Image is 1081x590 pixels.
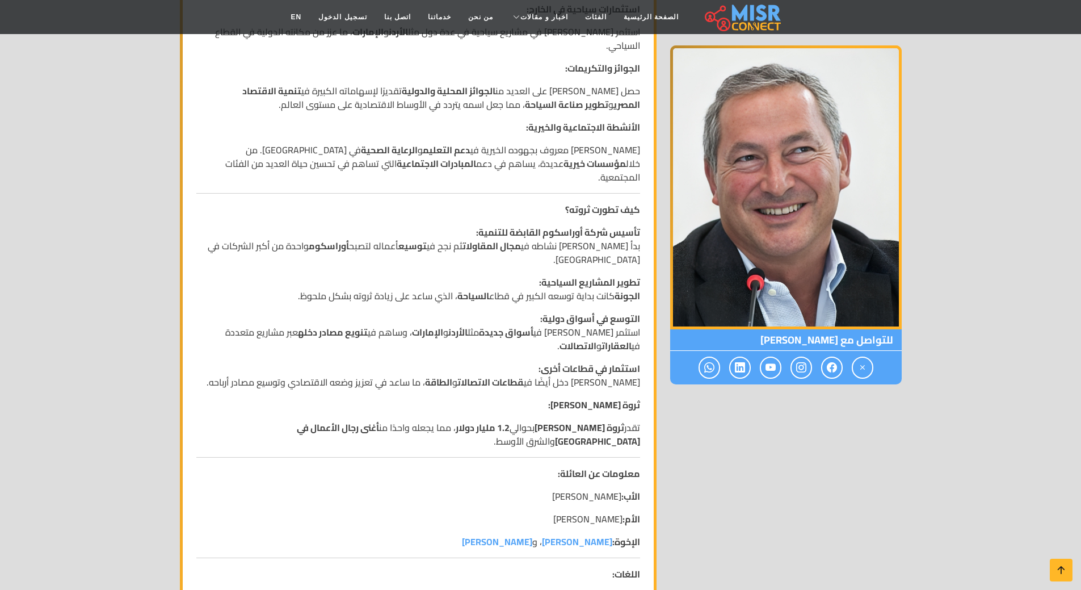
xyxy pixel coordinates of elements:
[297,419,640,450] strong: أغنى رجال الأعمال في [GEOGRAPHIC_DATA]
[298,324,368,341] strong: تنويع مصادر دخله
[398,237,427,254] strong: توسيع
[612,533,640,550] strong: الإخوة:
[565,201,640,218] strong: كيف تطورت ثروته؟
[565,60,640,77] strong: الجوائز والتكريمات:
[457,374,524,391] strong: قطاعات الاتصالات
[705,3,781,31] img: main.misr_connect
[196,143,640,184] p: [PERSON_NAME] معروف بجهوده الخيرية في و في [GEOGRAPHIC_DATA]. من خلال عديدة، يساهم في دعم التي تس...
[539,274,640,291] strong: تطوير المشاريع السياحية:
[602,337,632,354] strong: العقارات
[621,488,640,505] strong: الأب:
[526,119,640,136] strong: الأنشطة الاجتماعية والخيرية:
[560,337,596,354] strong: الاتصالات
[456,419,510,436] strong: 1.2 مليار دولار
[419,6,460,28] a: خدماتنا
[535,419,624,436] strong: ثروة [PERSON_NAME]
[196,25,640,52] p: استثمر [PERSON_NAME] في مشاريع سياحية في عدة دول مثل و ، ما عزز من مكانته الدولية في القطاع السياحي.
[460,6,502,28] a: من نحن
[525,96,608,113] strong: تطوير صناعة السياحة
[196,489,640,503] p: [PERSON_NAME]
[479,324,533,341] strong: أسواق جديدة
[196,512,640,526] p: [PERSON_NAME]
[462,237,521,254] strong: مجال المقاولات
[242,82,640,113] strong: تنمية الاقتصاد المصري
[540,310,640,327] strong: التوسع في أسواق دولية:
[283,6,310,28] a: EN
[423,141,470,158] strong: دعم التعليم
[196,421,640,448] p: تقدر بحوالي ، مما يجعله واحدًا من والشرق الأوسط.
[520,12,568,22] span: اخبار و مقالات
[196,535,640,549] p: ، و
[196,362,640,389] p: [PERSON_NAME] دخل أيضًا في و ، ما ساعد في تعزيز وضعه الاقتصادي وتوسيع مصادر أرباحه.
[448,324,468,341] strong: الأردن
[542,533,612,550] a: [PERSON_NAME]
[196,275,640,303] p: كانت بداية توسعه الكبير في قطاع ، الذي ساعد على زيادة ثروته بشكل ملحوظ.
[615,6,687,28] a: الصفحة الرئيسية
[558,465,640,482] strong: معلومات عن العائلة:
[361,141,418,158] strong: الرعاية الصحية
[615,287,640,304] strong: الجونة
[622,511,640,528] strong: الأم:
[376,6,419,28] a: اتصل بنا
[539,360,640,377] strong: استثمار في قطاعات أخرى:
[457,287,489,304] strong: السياحة
[462,533,532,550] a: [PERSON_NAME]
[612,566,640,583] strong: اللغات:
[502,6,577,28] a: اخبار و مقالات
[196,312,640,353] p: استثمر [PERSON_NAME] في مثل و ، وساهم في عبر مشاريع متعددة في و .
[577,6,615,28] a: الفئات
[425,374,452,391] strong: الطاقة
[476,224,640,241] strong: تأسيس شركة أوراسكوم القابضة للتنمية:
[397,155,476,172] strong: المبادرات الاجتماعية
[412,324,443,341] strong: الإمارات
[670,45,902,329] img: سميح ساويرس
[670,329,902,351] span: للتواصل مع [PERSON_NAME]
[548,396,640,413] strong: ثروة [PERSON_NAME]:
[402,82,495,99] strong: الجوائز المحلية والدولية
[563,155,626,172] strong: مؤسسات خيرية
[309,237,349,254] strong: أوراسكوم
[196,84,640,111] p: حصل [PERSON_NAME] على العديد من تقديرًا لإسهاماته الكبيرة في و ، مما جعل اسمه يتردد في الأوساط ال...
[196,225,640,266] p: بدأ [PERSON_NAME] نشاطه في ثم نجح في أعماله لتصبح واحدة من أكبر الشركات في [GEOGRAPHIC_DATA].
[310,6,375,28] a: تسجيل الدخول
